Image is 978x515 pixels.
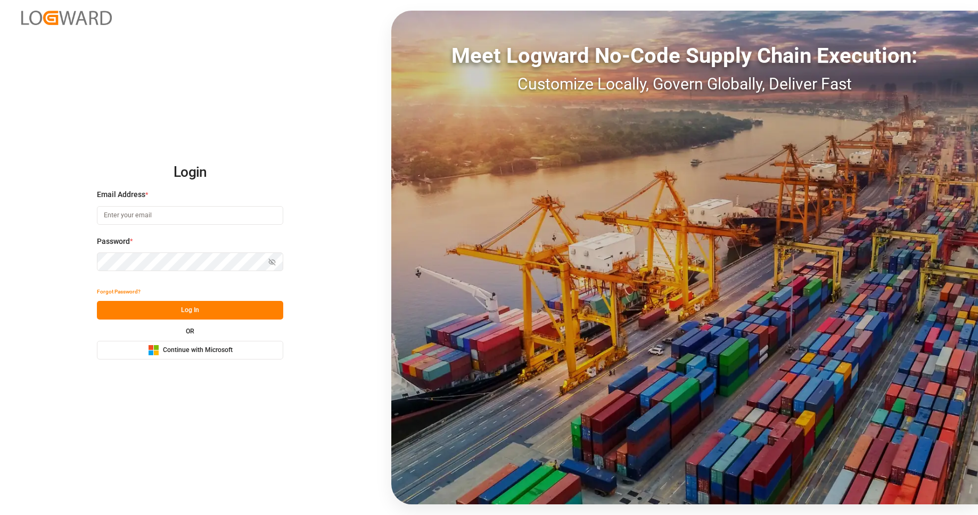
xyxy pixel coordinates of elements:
[391,72,978,96] div: Customize Locally, Govern Globally, Deliver Fast
[97,189,145,200] span: Email Address
[97,341,283,359] button: Continue with Microsoft
[186,328,194,334] small: OR
[163,346,233,355] span: Continue with Microsoft
[391,40,978,72] div: Meet Logward No-Code Supply Chain Execution:
[97,206,283,225] input: Enter your email
[21,11,112,25] img: Logward_new_orange.png
[97,282,141,301] button: Forgot Password?
[97,156,283,190] h2: Login
[97,236,130,247] span: Password
[97,301,283,320] button: Log In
